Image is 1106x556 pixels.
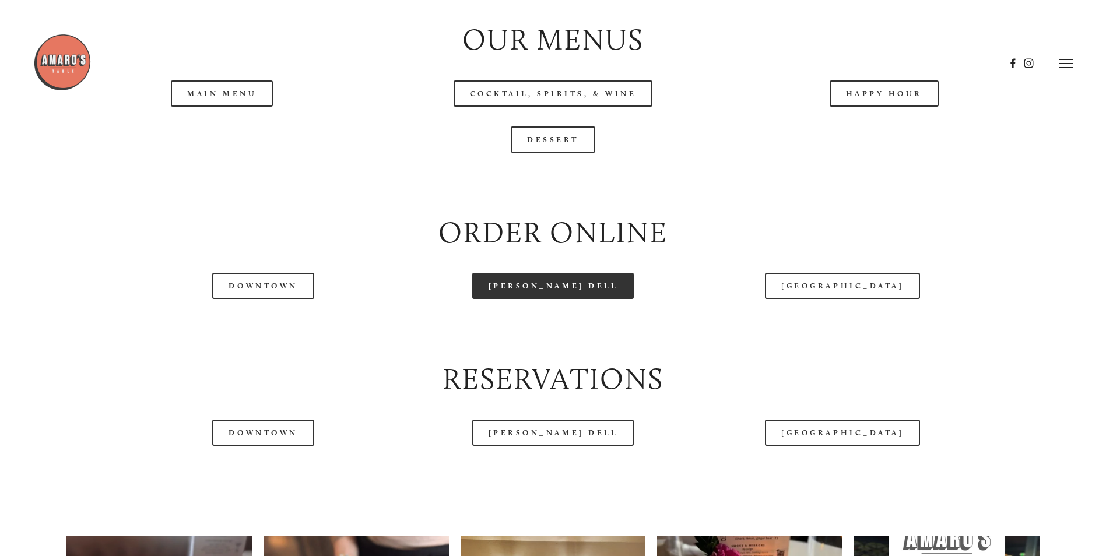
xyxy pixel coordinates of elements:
a: [PERSON_NAME] Dell [472,420,634,446]
a: [PERSON_NAME] Dell [472,273,634,299]
h2: Reservations [66,358,1040,400]
a: [GEOGRAPHIC_DATA] [765,273,920,299]
img: Amaro's Table [33,33,92,92]
a: Downtown [212,420,314,446]
a: [GEOGRAPHIC_DATA] [765,420,920,446]
a: Downtown [212,273,314,299]
h2: Order Online [66,212,1040,254]
a: Dessert [511,126,595,153]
